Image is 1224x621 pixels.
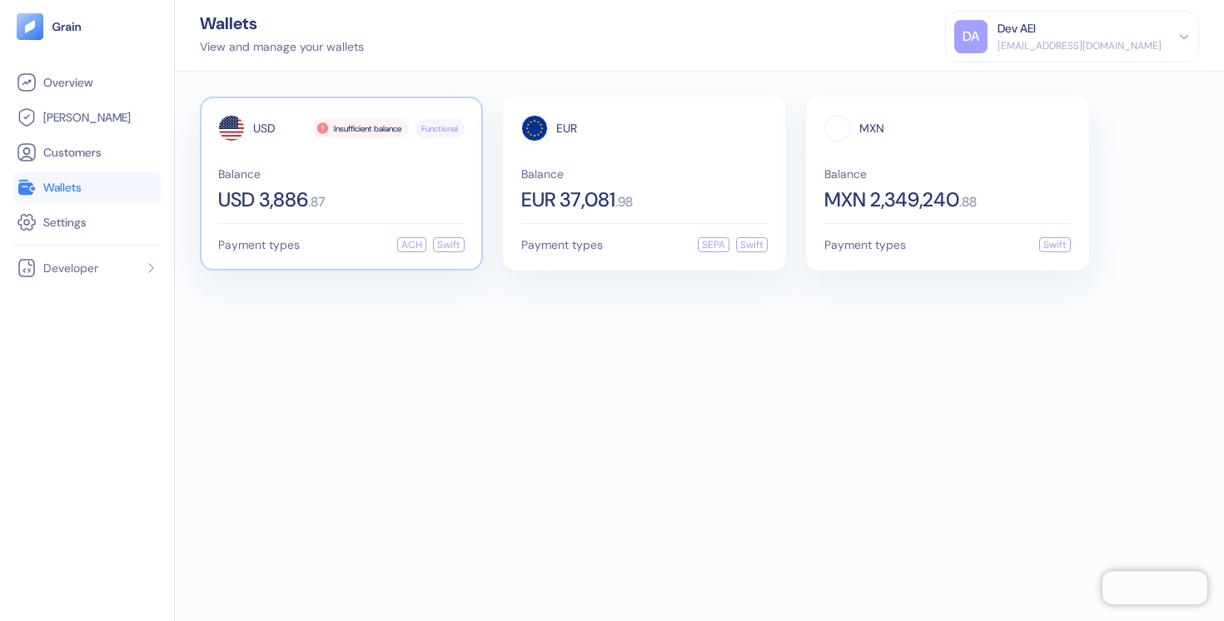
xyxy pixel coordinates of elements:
span: [PERSON_NAME] [43,109,131,126]
span: . 98 [615,196,633,209]
span: Wallets [43,179,82,196]
span: Customers [43,144,102,161]
span: Balance [824,168,1071,180]
div: View and manage your wallets [200,38,364,56]
span: EUR 37,081 [521,190,615,210]
a: Overview [17,72,157,92]
span: Balance [218,168,465,180]
div: SEPA [698,237,729,252]
a: Customers [17,142,157,162]
span: Developer [43,260,98,276]
img: logo-tablet-V2.svg [17,13,43,40]
span: Payment types [521,239,603,251]
div: ACH [397,237,426,252]
span: . 87 [308,196,325,209]
div: Swift [1039,237,1071,252]
div: Insufficient balance [312,118,408,138]
span: Payment types [218,239,300,251]
iframe: Chatra live chat [1102,571,1207,604]
div: Dev AEI [998,20,1036,37]
a: Settings [17,212,157,232]
div: Swift [736,237,768,252]
span: . 88 [959,196,977,209]
span: Balance [521,168,768,180]
div: Wallets [200,15,364,32]
div: Swift [433,237,465,252]
div: [EMAIL_ADDRESS][DOMAIN_NAME] [998,38,1162,53]
img: logo [52,21,82,32]
span: Functional [421,122,458,135]
div: DA [954,20,988,53]
span: USD [253,122,276,134]
span: MXN 2,349,240 [824,190,959,210]
span: Overview [43,74,92,91]
a: Wallets [17,177,157,197]
span: USD 3,886 [218,190,308,210]
span: MXN [859,122,884,134]
span: Settings [43,214,87,231]
span: EUR [556,122,577,134]
a: [PERSON_NAME] [17,107,157,127]
span: Payment types [824,239,906,251]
